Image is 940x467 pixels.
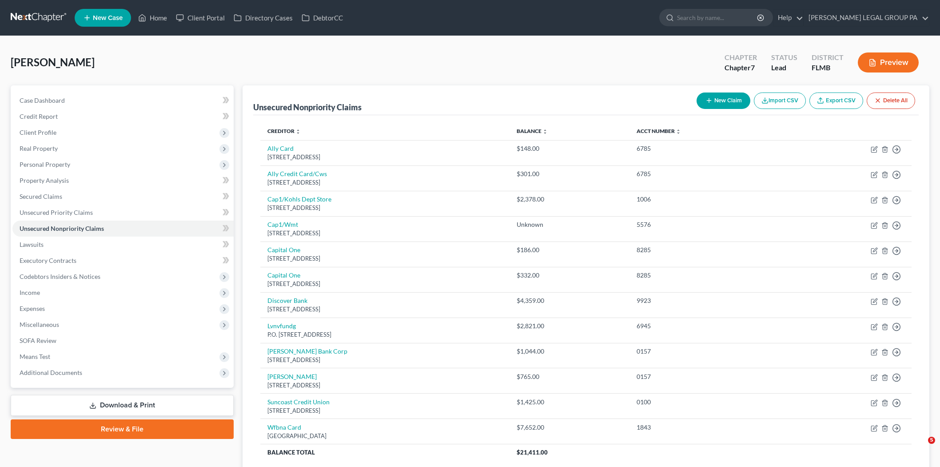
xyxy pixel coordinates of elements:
[253,102,362,113] div: Unsecured Nonpriority Claims
[11,419,234,439] a: Review & File
[12,189,234,205] a: Secured Claims
[267,347,347,355] a: [PERSON_NAME] Bank Corp
[12,173,234,189] a: Property Analysis
[637,220,777,229] div: 5576
[20,145,58,152] span: Real Property
[12,237,234,253] a: Lawsuits
[910,437,931,458] iframe: Intercom live chat
[517,144,622,153] div: $148.00
[20,193,62,200] span: Secured Claims
[12,221,234,237] a: Unsecured Nonpriority Claims
[751,63,755,72] span: 7
[517,195,622,204] div: $2,378.00
[267,128,301,134] a: Creditor unfold_more
[637,246,777,254] div: 8285
[20,241,44,248] span: Lawsuits
[542,129,548,134] i: unfold_more
[134,10,171,26] a: Home
[20,209,93,216] span: Unsecured Priority Claims
[267,170,327,177] a: Ally Credit Card/Cws
[20,353,50,360] span: Means Test
[20,305,45,312] span: Expenses
[267,305,502,314] div: [STREET_ADDRESS]
[809,93,863,109] a: Export CSV
[20,225,104,232] span: Unsecured Nonpriority Claims
[267,330,502,339] div: P.O. [STREET_ADDRESS]
[812,52,844,63] div: District
[20,129,56,136] span: Client Profile
[20,97,65,104] span: Case Dashboard
[867,93,915,109] button: Delete All
[267,246,300,254] a: Capital One
[267,398,330,406] a: Suncoast Credit Union
[267,229,502,238] div: [STREET_ADDRESS]
[637,169,777,178] div: 6785
[637,144,777,153] div: 6785
[637,322,777,330] div: 6945
[297,10,347,26] a: DebtorCC
[928,437,935,444] span: 5
[267,423,301,431] a: Wfbna Card
[517,372,622,381] div: $765.00
[725,52,757,63] div: Chapter
[20,273,100,280] span: Codebtors Insiders & Notices
[771,63,797,73] div: Lead
[267,280,502,288] div: [STREET_ADDRESS]
[267,381,502,390] div: [STREET_ADDRESS]
[267,373,317,380] a: [PERSON_NAME]
[804,10,929,26] a: [PERSON_NAME] LEGAL GROUP PA
[20,369,82,376] span: Additional Documents
[267,145,294,152] a: Ally Card
[267,204,502,212] div: [STREET_ADDRESS]
[20,177,69,184] span: Property Analysis
[637,372,777,381] div: 0157
[267,407,502,415] div: [STREET_ADDRESS]
[20,321,59,328] span: Miscellaneous
[517,347,622,356] div: $1,044.00
[517,322,622,330] div: $2,821.00
[517,128,548,134] a: Balance unfold_more
[267,178,502,187] div: [STREET_ADDRESS]
[93,15,123,21] span: New Case
[754,93,806,109] button: Import CSV
[267,271,300,279] a: Capital One
[676,129,681,134] i: unfold_more
[267,432,502,440] div: [GEOGRAPHIC_DATA]
[171,10,229,26] a: Client Portal
[637,398,777,407] div: 0100
[12,253,234,269] a: Executory Contracts
[12,93,234,109] a: Case Dashboard
[771,52,797,63] div: Status
[517,423,622,432] div: $7,652.00
[11,395,234,416] a: Download & Print
[12,333,234,349] a: SOFA Review
[267,356,502,364] div: [STREET_ADDRESS]
[637,128,681,134] a: Acct Number unfold_more
[637,347,777,356] div: 0157
[517,296,622,305] div: $4,359.00
[267,254,502,263] div: [STREET_ADDRESS]
[517,449,548,456] span: $21,411.00
[725,63,757,73] div: Chapter
[517,246,622,254] div: $186.00
[267,297,307,304] a: Discover Bank
[858,52,919,72] button: Preview
[20,289,40,296] span: Income
[517,220,622,229] div: Unknown
[517,169,622,178] div: $301.00
[677,9,758,26] input: Search by name...
[637,423,777,432] div: 1843
[20,257,76,264] span: Executory Contracts
[697,93,750,109] button: New Claim
[20,337,56,344] span: SOFA Review
[20,161,70,168] span: Personal Property
[12,205,234,221] a: Unsecured Priority Claims
[11,56,95,68] span: [PERSON_NAME]
[773,10,803,26] a: Help
[517,398,622,407] div: $1,425.00
[20,113,58,120] span: Credit Report
[267,195,331,203] a: Cap1/Kohls Dept Store
[267,322,296,330] a: Lvnvfundg
[812,63,844,73] div: FLMB
[637,271,777,280] div: 8285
